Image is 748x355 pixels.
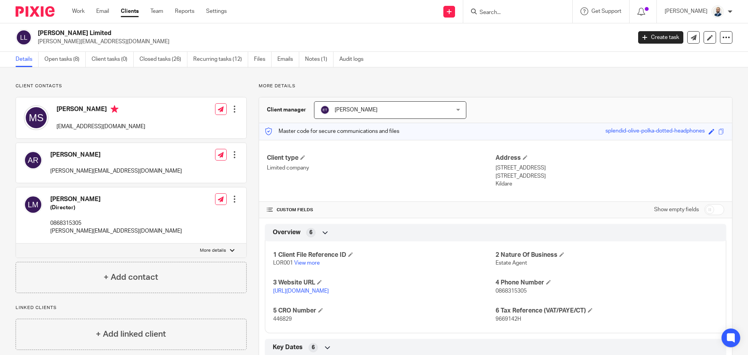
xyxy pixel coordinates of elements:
h5: (Director) [50,204,182,212]
a: Email [96,7,109,15]
p: [STREET_ADDRESS] [496,172,724,180]
input: Search [479,9,549,16]
h4: 1 Client File Reference ID [273,251,496,259]
span: 0868315305 [496,288,527,294]
p: [PERSON_NAME][EMAIL_ADDRESS][DOMAIN_NAME] [50,167,182,175]
img: Pixie [16,6,55,17]
span: [PERSON_NAME] [335,107,378,113]
p: More details [259,83,732,89]
h4: 4 Phone Number [496,279,718,287]
span: LOR001 [273,260,293,266]
a: Team [150,7,163,15]
h4: + Add linked client [96,328,166,340]
h4: [PERSON_NAME] [50,195,182,203]
a: Open tasks (8) [44,52,86,67]
span: 9669142H [496,316,521,322]
p: Linked clients [16,305,247,311]
p: [PERSON_NAME][EMAIL_ADDRESS][DOMAIN_NAME] [50,227,182,235]
p: [EMAIL_ADDRESS][DOMAIN_NAME] [56,123,145,131]
a: Client tasks (0) [92,52,134,67]
span: Overview [273,228,300,237]
p: [STREET_ADDRESS] [496,164,724,172]
a: Details [16,52,39,67]
a: View more [294,260,320,266]
span: Get Support [591,9,621,14]
a: Audit logs [339,52,369,67]
p: [PERSON_NAME] [665,7,707,15]
a: Settings [206,7,227,15]
span: Key Dates [273,343,303,351]
img: svg%3E [24,151,42,170]
h4: 2 Nature Of Business [496,251,718,259]
img: svg%3E [24,195,42,214]
h4: CUSTOM FIELDS [267,207,496,213]
label: Show empty fields [654,206,699,214]
div: splendid-olive-polka-dotted-headphones [605,127,705,136]
h4: [PERSON_NAME] [50,151,182,159]
a: Reports [175,7,194,15]
p: More details [200,247,226,254]
i: Primary [111,105,118,113]
img: svg%3E [320,105,330,115]
span: 446829 [273,316,292,322]
a: Notes (1) [305,52,333,67]
a: Closed tasks (26) [139,52,187,67]
p: Limited company [267,164,496,172]
h4: Client type [267,154,496,162]
p: 0868315305 [50,219,182,227]
span: 6 [312,344,315,351]
span: 6 [309,229,312,237]
h3: Client manager [267,106,306,114]
a: [URL][DOMAIN_NAME] [273,288,329,294]
a: Recurring tasks (12) [193,52,248,67]
a: Emails [277,52,299,67]
a: Work [72,7,85,15]
a: Files [254,52,272,67]
p: Master code for secure communications and files [265,127,399,135]
h4: + Add contact [104,271,158,283]
h4: 3 Website URL [273,279,496,287]
h2: [PERSON_NAME] Limited [38,29,509,37]
img: svg%3E [16,29,32,46]
h4: Address [496,154,724,162]
h4: [PERSON_NAME] [56,105,145,115]
h4: 6 Tax Reference (VAT/PAYE/CT) [496,307,718,315]
img: Mark%20LI%20profiler.png [711,5,724,18]
a: Clients [121,7,139,15]
h4: 5 CRO Number [273,307,496,315]
p: [PERSON_NAME][EMAIL_ADDRESS][DOMAIN_NAME] [38,38,626,46]
a: Create task [638,31,683,44]
p: Client contacts [16,83,247,89]
img: svg%3E [24,105,49,130]
span: Estate Agent [496,260,527,266]
p: Kildare [496,180,724,188]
